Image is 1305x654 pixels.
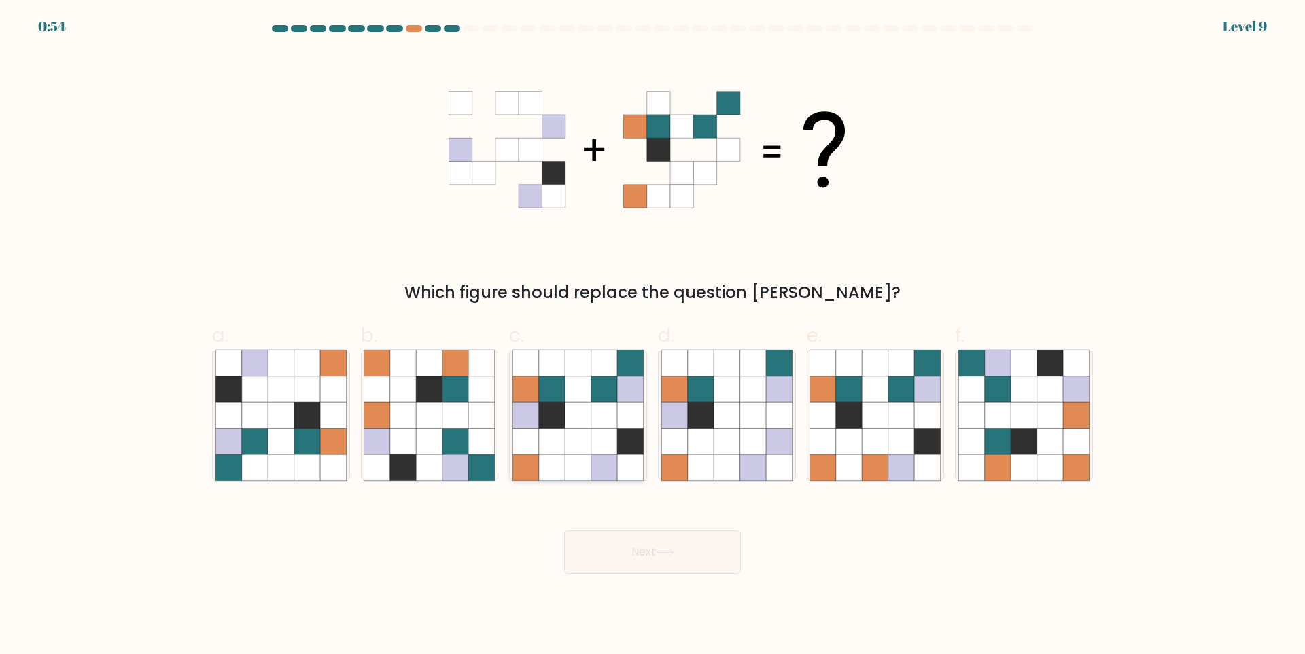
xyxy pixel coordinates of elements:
span: c. [509,322,524,348]
div: Which figure should replace the question [PERSON_NAME]? [220,280,1085,305]
div: 0:54 [38,16,66,37]
span: b. [361,322,377,348]
div: Level 9 [1223,16,1267,37]
span: f. [955,322,964,348]
button: Next [564,530,741,574]
span: a. [212,322,228,348]
span: e. [807,322,822,348]
span: d. [658,322,674,348]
